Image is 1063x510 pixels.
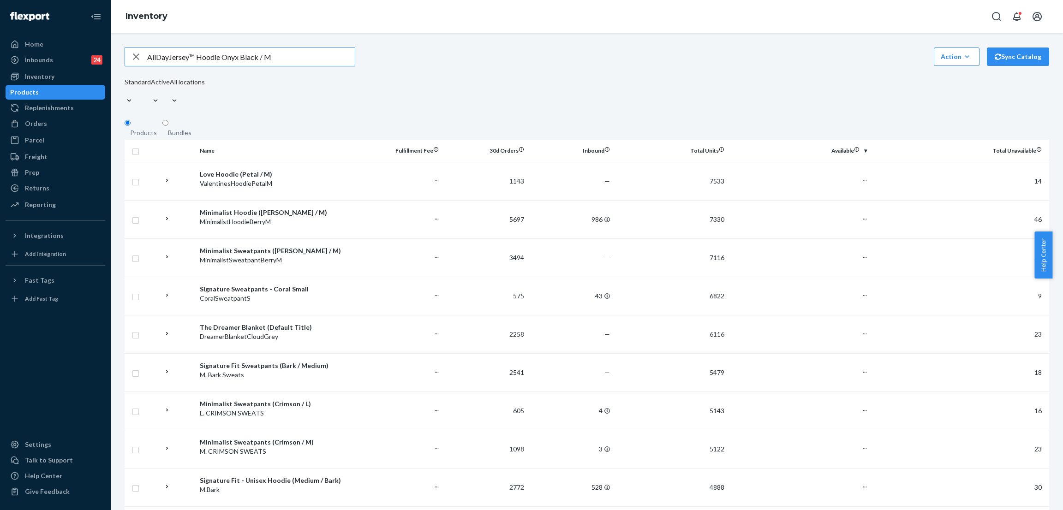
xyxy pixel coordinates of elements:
div: M. Bark Sweats [200,370,353,380]
th: Available [728,140,871,162]
button: Open Search Box [987,7,1006,26]
td: 2258 [442,315,528,353]
div: DreamerBlanketCloudGrey [200,332,353,341]
td: 43 [528,277,614,315]
span: 5122 [710,445,724,453]
a: Add Integration [6,247,105,261]
td: 3 [528,430,614,468]
div: 24 [91,55,102,65]
a: Inbounds24 [6,53,105,67]
div: Inventory [25,72,54,81]
div: Help Center [25,471,62,480]
p: ... [360,289,439,298]
p: ... [732,442,867,451]
div: Products [130,128,157,137]
div: CoralSweatpantS [200,294,353,303]
span: 4888 [710,483,724,491]
ol: breadcrumbs [118,3,175,30]
input: Search inventory by name or sku [147,47,355,66]
div: Orders [25,119,47,128]
a: Talk to Support [6,453,105,468]
button: Open account menu [1028,7,1046,26]
span: 30 [1034,483,1042,491]
button: Fast Tags [6,273,105,288]
td: 2772 [442,468,528,506]
p: ... [732,251,867,260]
div: Integrations [25,231,64,240]
th: Total Units [614,140,728,162]
div: Settings [25,440,51,449]
p: ... [732,480,867,490]
div: All locations [170,77,205,87]
div: The Dreamer Blanket (Default Title) [200,323,353,332]
div: Active [151,77,170,87]
div: Action [941,52,973,61]
a: Settings [6,437,105,452]
div: L. CRIMSON SWEATS [200,409,353,418]
span: — [604,368,610,376]
div: Minimalist Sweatpants ([PERSON_NAME] / M) [200,246,353,255]
span: 9 [1038,292,1042,300]
span: 18 [1034,368,1042,376]
a: Help Center [6,468,105,483]
th: Fulfillment Fee [357,140,442,162]
div: Signature Fit - Unisex Hoodie (Medium / Bark) [200,476,353,485]
a: Returns [6,181,105,196]
button: Integrations [6,228,105,243]
p: ... [360,442,439,451]
div: Minimalist Sweatpants (Crimson / M) [200,438,353,447]
span: 7533 [710,177,724,185]
input: All locations [170,87,171,96]
a: Replenishments [6,101,105,115]
span: — [604,254,610,261]
td: 528 [528,468,614,506]
span: 5143 [710,407,724,415]
div: MinimalistSweatpantBerryM [200,255,353,265]
div: Replenishments [25,103,74,113]
td: 605 [442,391,528,430]
span: 46 [1034,215,1042,223]
p: ... [360,327,439,337]
th: Name [196,140,357,162]
div: Parcel [25,136,44,145]
td: 4 [528,391,614,430]
button: Close Navigation [87,7,105,26]
p: ... [360,366,439,375]
div: Reporting [25,200,56,209]
td: 2541 [442,353,528,391]
p: ... [360,251,439,260]
a: Parcel [6,133,105,148]
div: Inbounds [25,55,53,65]
p: ... [360,404,439,413]
span: 5479 [710,368,724,376]
div: Minimalist Sweatpants (Crimson / L) [200,399,353,409]
div: Minimalist Hoodie ([PERSON_NAME] / M) [200,208,353,217]
a: Products [6,85,105,100]
td: 1098 [442,430,528,468]
a: Orders [6,116,105,131]
span: — [604,330,610,338]
input: Products [125,120,131,126]
input: Active [151,87,152,96]
span: 23 [1034,445,1042,453]
td: 575 [442,277,528,315]
div: Signature Fit Sweatpants (Bark / Medium) [200,361,353,370]
span: 14 [1034,177,1042,185]
div: Love Hoodie (Petal / M) [200,170,353,179]
a: Home [6,37,105,52]
button: Sync Catalog [987,47,1049,66]
a: Prep [6,165,105,180]
p: ... [732,174,867,184]
img: Flexport logo [10,12,49,21]
div: M.Bark [200,485,353,494]
button: Action [934,47,979,66]
div: Returns [25,184,49,193]
td: 3494 [442,238,528,277]
p: ... [732,327,867,337]
div: Fast Tags [25,276,54,285]
a: Inventory [125,11,167,21]
td: 5697 [442,200,528,238]
div: Standard [125,77,151,87]
div: Add Fast Tag [25,295,58,302]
